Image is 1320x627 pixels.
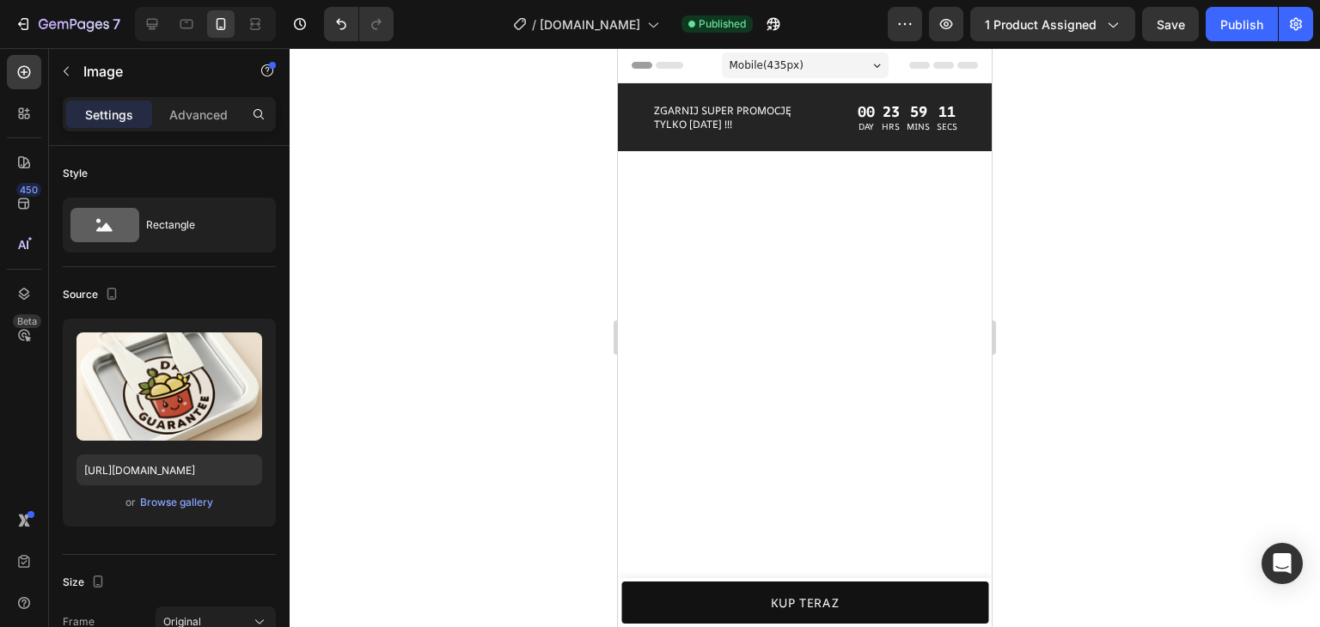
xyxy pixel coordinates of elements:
[970,7,1135,41] button: 1 product assigned
[699,16,746,32] span: Published
[63,166,88,181] div: Style
[16,183,41,197] div: 450
[532,15,536,33] span: /
[146,205,251,245] div: Rectangle
[324,7,394,41] div: Undo/Redo
[540,15,640,33] span: [DOMAIN_NAME]
[1206,7,1278,41] button: Publish
[1157,17,1185,32] span: Save
[169,106,228,124] p: Advanced
[76,332,262,441] img: preview-image
[63,283,122,307] div: Source
[13,314,41,328] div: Beta
[1220,15,1263,33] div: Publish
[76,454,262,485] input: https://example.com/image.jpg
[125,492,136,513] span: or
[113,14,120,34] p: 7
[63,571,108,594] div: Size
[1142,7,1199,41] button: Save
[85,106,133,124] p: Settings
[140,495,213,510] div: Browse gallery
[139,494,214,511] button: Browse gallery
[83,61,229,82] p: Image
[985,15,1097,33] span: 1 product assigned
[618,48,992,627] iframe: Design area
[7,7,128,41] button: 7
[1262,543,1303,584] div: Open Intercom Messenger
